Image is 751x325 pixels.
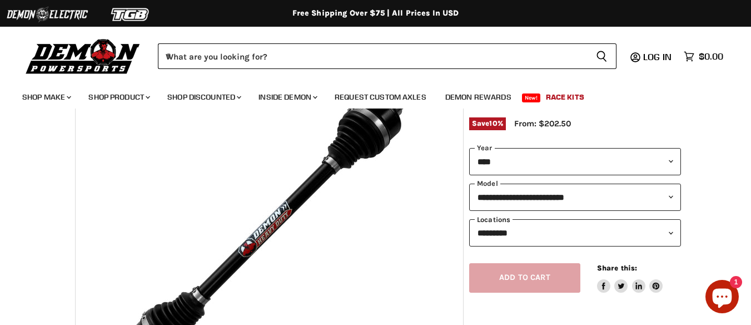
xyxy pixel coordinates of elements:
form: Product [158,43,616,69]
input: When autocomplete results are available use up and down arrows to review and enter to select [158,43,587,69]
span: From: $202.50 [514,119,571,129]
a: Shop Product [80,86,157,109]
span: Save % [469,117,506,130]
span: Log in [643,51,672,62]
img: Demon Electric Logo 2 [6,4,89,25]
a: Request Custom Axles [326,86,435,109]
a: Race Kits [538,86,593,109]
span: 10 [489,119,497,127]
a: Shop Make [14,86,78,109]
img: Demon Powersports [22,36,144,76]
aside: Share this: [597,263,663,293]
img: TGB Logo 2 [89,4,172,25]
a: Inside Demon [250,86,324,109]
a: Demon Rewards [437,86,520,109]
select: keys [469,219,681,247]
ul: Main menu [14,81,720,109]
a: Shop Discounted [159,86,248,109]
span: $0.00 [699,51,723,62]
button: Search [587,43,616,69]
a: Log in [638,52,678,62]
span: Share this: [597,264,637,272]
select: modal-name [469,184,681,211]
span: New! [522,93,541,102]
select: year [469,148,681,175]
inbox-online-store-chat: Shopify online store chat [702,280,742,316]
a: $0.00 [678,48,729,65]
